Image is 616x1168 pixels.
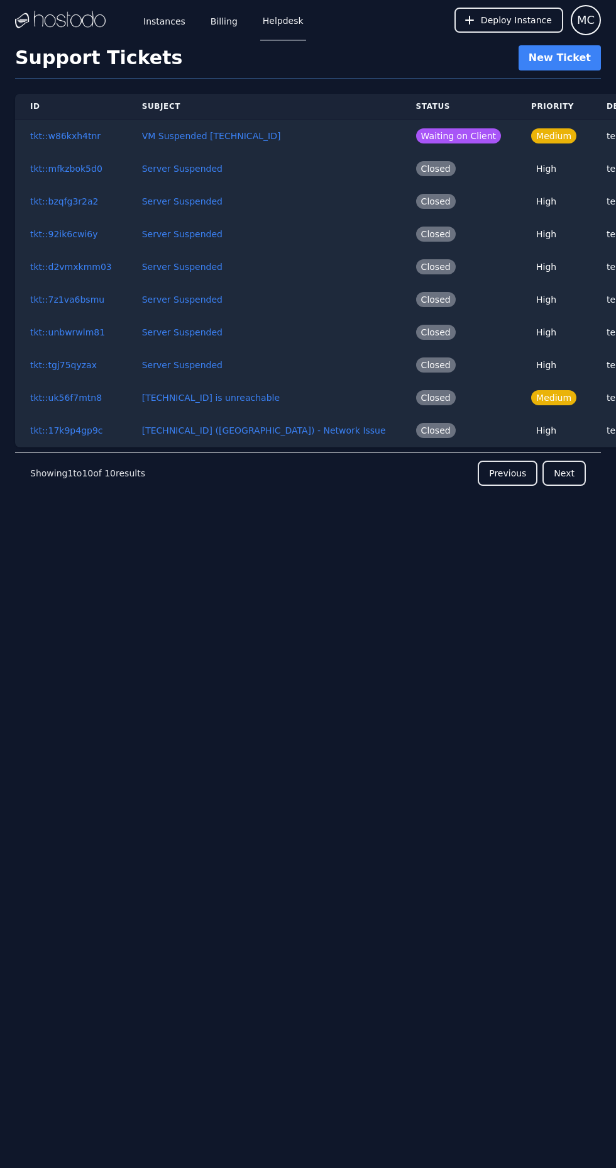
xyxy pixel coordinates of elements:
span: Closed [416,161,456,176]
a: Server Suspended [142,164,223,174]
span: Closed [416,292,456,307]
a: tkt::92ik6cwi6y [30,229,97,239]
a: tkt::7z1va6bsmu [30,295,104,305]
span: Closed [416,194,456,209]
span: Medium [531,390,576,405]
span: High [531,357,561,373]
th: ID [15,94,127,120]
span: 10 [82,468,93,478]
a: tkt::d2vmxkmm03 [30,262,112,272]
span: Waiting on Client [416,128,501,143]
span: High [531,161,561,176]
h1: Support Tickets [15,47,182,69]
a: tkt::bzqfg3r2a2 [30,196,99,206]
nav: Pagination [15,452,601,493]
span: Closed [416,325,456,340]
span: Closed [416,259,456,274]
span: Closed [416,423,456,438]
a: tkt::uk56f7mtn8 [30,393,102,403]
th: Status [401,94,516,120]
a: tkt::w86kxh4tnr [30,131,101,141]
button: Previous [478,461,537,486]
th: Subject [127,94,401,120]
span: High [531,423,561,438]
a: Server Suspended [142,295,223,305]
a: tkt::tgj75qyzax [30,360,97,370]
span: Medium [531,128,576,143]
span: Closed [416,357,456,373]
a: [TECHNICAL_ID] ([GEOGRAPHIC_DATA]) - Network Issue [142,425,386,435]
span: High [531,194,561,209]
span: High [531,292,561,307]
p: Showing to of results [30,467,145,480]
span: Deploy Instance [481,14,552,26]
span: High [531,259,561,274]
th: Priority [516,94,591,120]
a: tkt::17k9p4gp9c [30,425,103,435]
span: Closed [416,390,456,405]
a: [TECHNICAL_ID] is unreachable [142,393,280,403]
button: Deploy Instance [454,8,563,33]
a: Server Suspended [142,327,223,337]
a: Server Suspended [142,360,223,370]
button: User menu [571,5,601,35]
span: MC [577,11,595,29]
a: Server Suspended [142,262,223,272]
button: Next [542,461,586,486]
a: tkt::mfkzbok5d0 [30,164,102,174]
a: New Ticket [519,45,601,70]
span: 1 [67,468,73,478]
a: VM Suspended [TECHNICAL_ID] [142,131,281,141]
span: 10 [104,468,116,478]
span: High [531,325,561,340]
span: Closed [416,227,456,242]
a: Server Suspended [142,196,223,206]
a: tkt::unbwrwlm81 [30,327,105,337]
span: High [531,227,561,242]
img: Logo [15,11,106,30]
a: Server Suspended [142,229,223,239]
